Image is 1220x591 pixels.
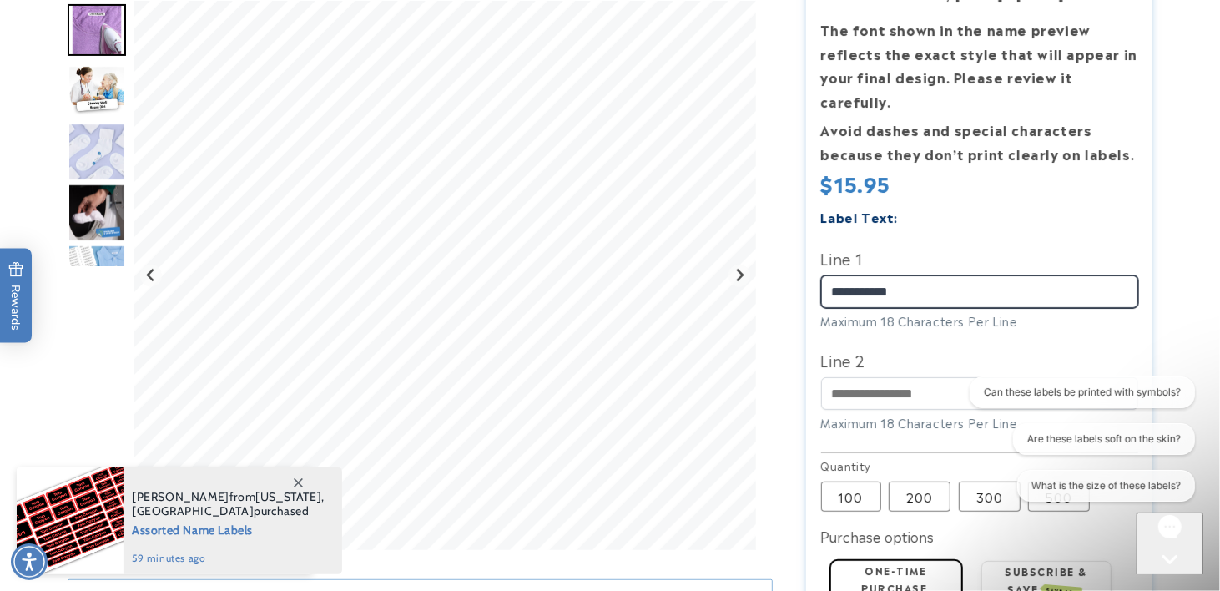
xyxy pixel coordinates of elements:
[68,62,126,120] div: Go to slide 2
[821,457,873,474] legend: Quantity
[821,414,1138,432] div: Maximum 18 Characters Per Line
[821,168,891,198] span: $15.95
[728,265,751,287] button: Next slide
[68,123,126,181] img: Nursing Home Iron-On - Label Land
[11,543,48,580] div: Accessibility Menu
[68,184,126,242] div: Go to slide 4
[68,245,126,303] img: Nursing Home Iron-On - Label Land
[132,551,325,566] span: 59 minutes ago
[821,346,1138,373] label: Line 2
[132,503,254,518] span: [GEOGRAPHIC_DATA]
[255,489,321,504] span: [US_STATE]
[68,4,126,56] img: Iron on name label being ironed to shirt
[132,518,325,539] span: Assorted Name Labels
[959,376,1203,516] iframe: Gorgias live chat conversation starters
[68,1,126,59] div: Go to slide 1
[1137,513,1203,574] iframe: Gorgias live chat messenger
[821,119,1135,164] strong: Avoid dashes and special characters because they don’t print clearly on labels.
[8,262,24,331] span: Rewards
[821,526,935,546] label: Purchase options
[821,207,899,226] label: Label Text:
[132,490,325,518] span: from , purchased
[821,245,1138,271] label: Line 1
[68,184,126,242] img: Nursing Home Iron-On - Label Land
[68,245,126,303] div: Go to slide 5
[68,123,126,181] div: Go to slide 3
[68,65,126,117] img: Nurse with an elderly woman and an iron on label
[140,265,163,287] button: Go to last slide
[821,19,1137,111] strong: The font shown in the name preview reflects the exact style that will appear in your final design...
[821,312,1138,330] div: Maximum 18 Characters Per Line
[889,482,950,512] label: 200
[132,489,229,504] span: [PERSON_NAME]
[821,482,881,512] label: 100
